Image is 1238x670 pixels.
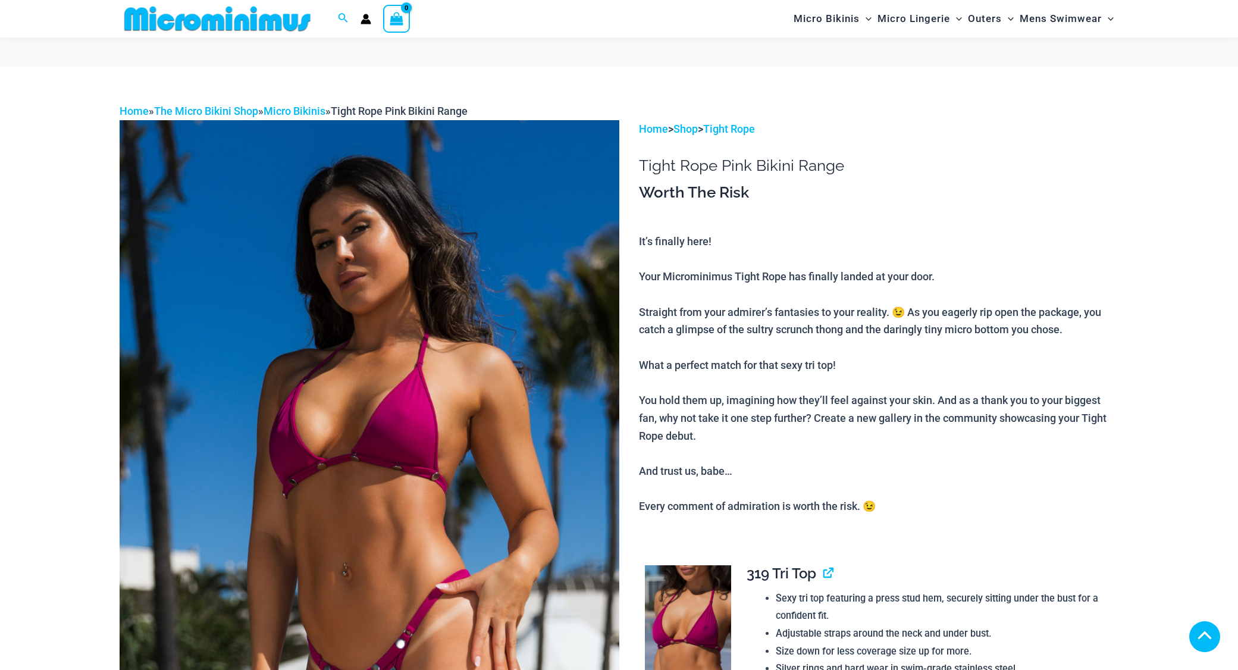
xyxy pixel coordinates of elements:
span: Outers [968,4,1002,34]
span: Micro Lingerie [877,4,950,34]
a: Mens SwimwearMenu ToggleMenu Toggle [1017,4,1117,34]
span: Menu Toggle [1102,4,1114,34]
span: Mens Swimwear [1020,4,1102,34]
h3: Worth The Risk [639,183,1118,203]
span: » » » [120,105,468,117]
a: The Micro Bikini Shop [154,105,258,117]
span: 319 Tri Top [747,565,816,582]
p: > > [639,120,1118,138]
span: Tight Rope Pink Bikini Range [331,105,468,117]
a: Tight Rope [703,123,755,135]
a: Micro LingerieMenu ToggleMenu Toggle [875,4,965,34]
li: Size down for less coverage size up for more. [776,643,1109,660]
a: Micro BikinisMenu ToggleMenu Toggle [791,4,875,34]
a: Search icon link [338,11,349,26]
a: Account icon link [361,14,371,24]
a: OutersMenu ToggleMenu Toggle [965,4,1017,34]
span: Menu Toggle [950,4,962,34]
h1: Tight Rope Pink Bikini Range [639,156,1118,175]
a: Shop [673,123,698,135]
a: Home [120,105,149,117]
li: Adjustable straps around the neck and under bust. [776,625,1109,643]
span: Menu Toggle [860,4,872,34]
a: Micro Bikinis [264,105,325,117]
nav: Site Navigation [789,2,1119,36]
p: It’s finally here! Your Microminimus Tight Rope has finally landed at your door. Straight from yo... [639,233,1118,515]
img: MM SHOP LOGO FLAT [120,5,315,32]
a: View Shopping Cart, empty [383,5,410,32]
span: Micro Bikinis [794,4,860,34]
li: Sexy tri top featuring a press stud hem, securely sitting under the bust for a confident fit. [776,590,1109,625]
span: Menu Toggle [1002,4,1014,34]
a: Home [639,123,668,135]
